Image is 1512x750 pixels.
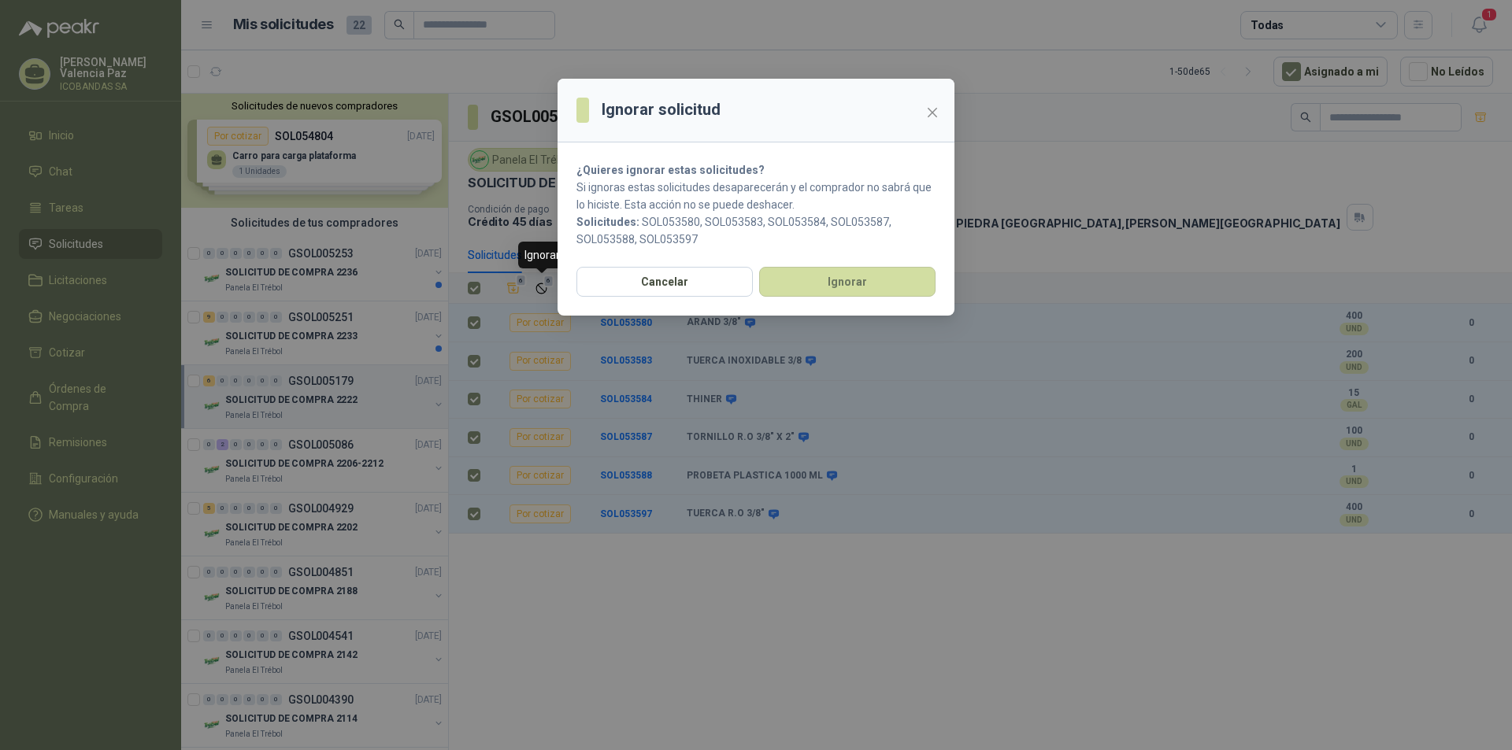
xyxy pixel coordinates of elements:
[576,179,936,213] p: Si ignoras estas solicitudes desaparecerán y el comprador no sabrá que lo hiciste. Esta acción no...
[576,164,765,176] strong: ¿Quieres ignorar estas solicitudes?
[920,100,945,125] button: Close
[576,216,639,228] b: Solicitudes:
[926,106,939,119] span: close
[759,267,936,297] button: Ignorar
[576,267,753,297] button: Cancelar
[602,98,721,122] h3: Ignorar solicitud
[576,213,936,248] p: SOL053580, SOL053583, SOL053584, SOL053587, SOL053588, SOL053597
